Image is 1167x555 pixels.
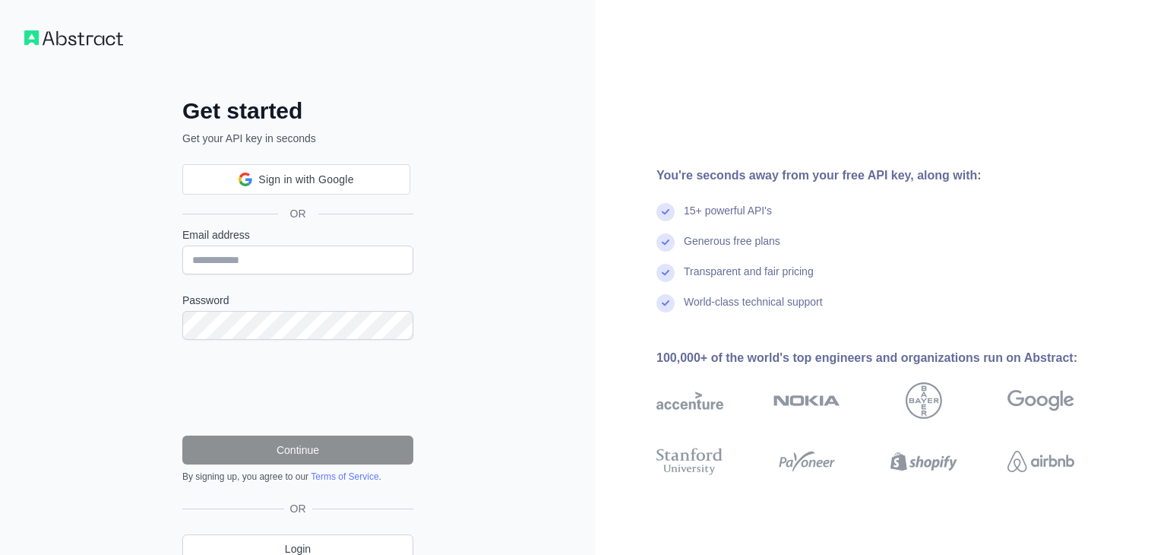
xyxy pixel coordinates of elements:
button: Continue [182,436,413,465]
img: check mark [656,233,675,252]
img: nokia [773,382,840,419]
img: stanford university [656,445,723,478]
img: bayer [906,382,942,419]
div: Transparent and fair pricing [684,264,814,294]
a: Terms of Service [311,471,378,482]
span: Sign in with Google [258,172,353,188]
img: payoneer [773,445,840,478]
img: shopify [890,445,957,478]
label: Email address [182,227,413,243]
div: 100,000+ of the world's top engineers and organizations run on Abstract: [656,349,1123,367]
div: Sign in with Google [182,164,410,195]
iframe: reCAPTCHA [182,358,413,417]
img: airbnb [1007,445,1074,478]
h2: Get started [182,97,413,125]
span: OR [278,206,318,221]
p: Get your API key in seconds [182,131,413,146]
div: By signing up, you agree to our . [182,471,413,483]
img: google [1007,382,1074,419]
div: You're seconds away from your free API key, along with: [656,166,1123,185]
img: check mark [656,203,675,221]
img: check mark [656,294,675,312]
img: check mark [656,264,675,282]
div: 15+ powerful API's [684,203,772,233]
div: Generous free plans [684,233,780,264]
span: OR [284,501,312,516]
img: accenture [656,382,723,419]
img: Workflow [24,30,123,46]
label: Password [182,293,413,308]
div: World-class technical support [684,294,823,325]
